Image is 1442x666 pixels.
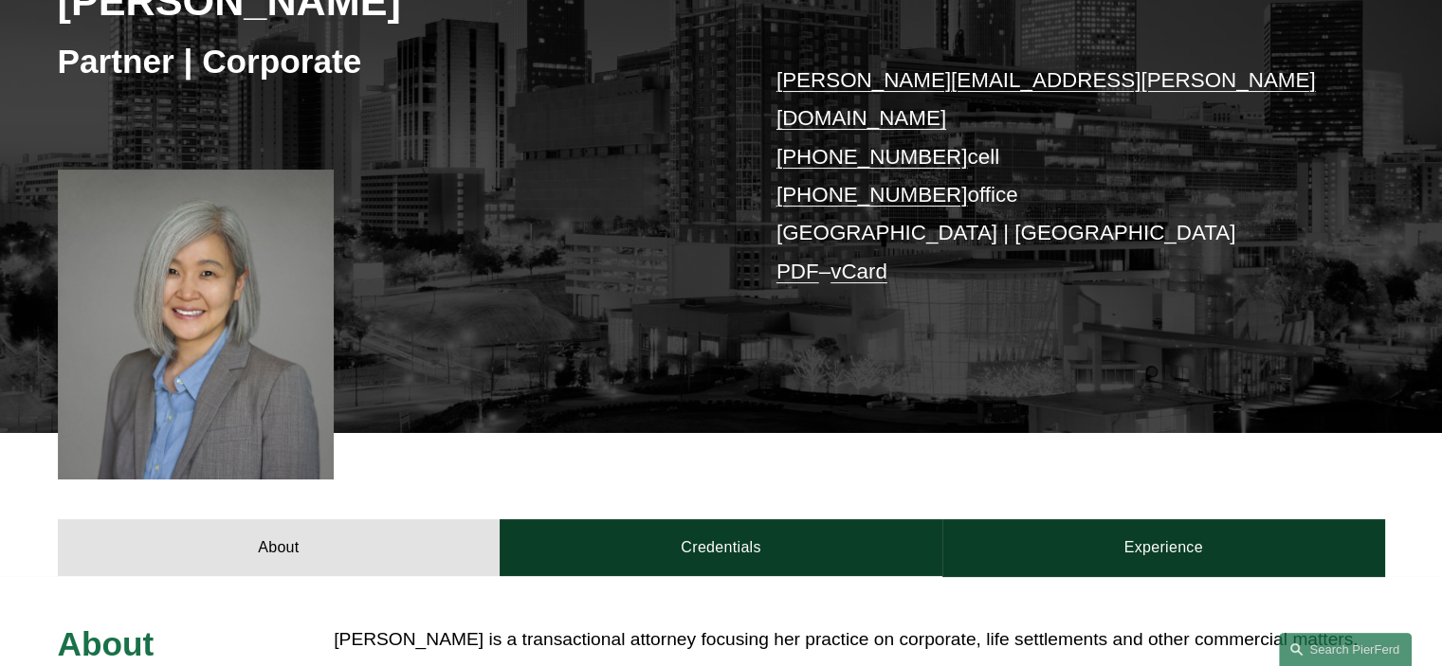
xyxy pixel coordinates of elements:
[831,260,887,283] a: vCard
[776,62,1329,291] p: cell office [GEOGRAPHIC_DATA] | [GEOGRAPHIC_DATA] –
[776,260,819,283] a: PDF
[500,519,942,576] a: Credentials
[942,519,1385,576] a: Experience
[776,68,1316,130] a: [PERSON_NAME][EMAIL_ADDRESS][PERSON_NAME][DOMAIN_NAME]
[776,183,968,207] a: [PHONE_NUMBER]
[1279,633,1412,666] a: Search this site
[58,519,501,576] a: About
[58,41,721,82] h3: Partner | Corporate
[776,145,968,169] a: [PHONE_NUMBER]
[58,625,155,662] span: About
